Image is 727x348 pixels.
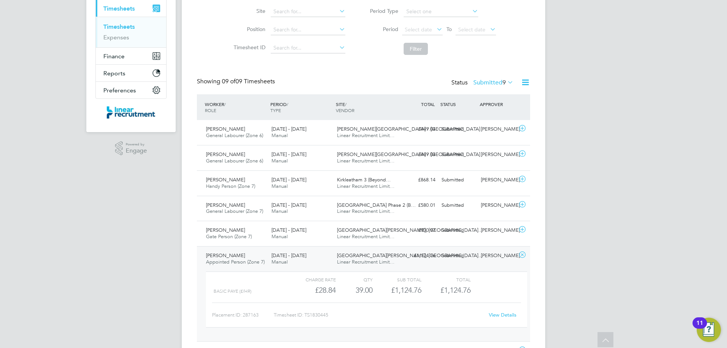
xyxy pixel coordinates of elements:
[399,148,438,161] div: £449.04
[271,132,288,139] span: Manual
[458,26,485,33] span: Select date
[478,199,517,212] div: [PERSON_NAME]
[399,199,438,212] div: £580.01
[336,107,354,113] span: VENDOR
[287,275,336,284] div: Charge rate
[336,275,373,284] div: QTY
[337,202,416,208] span: [GEOGRAPHIC_DATA] Phase 2 (B…
[271,176,306,183] span: [DATE] - [DATE]
[478,174,517,186] div: [PERSON_NAME]
[438,224,478,237] div: Submitted
[206,202,245,208] span: [PERSON_NAME]
[337,132,395,139] span: Linear Recruitment Limit…
[206,252,245,259] span: [PERSON_NAME]
[478,123,517,136] div: [PERSON_NAME]
[271,252,306,259] span: [DATE] - [DATE]
[287,284,336,297] div: £28.84
[438,250,478,262] div: Submitted
[115,141,147,156] a: Powered byEngage
[270,107,281,113] span: TYPE
[478,250,517,262] div: [PERSON_NAME]
[206,227,245,233] span: [PERSON_NAME]
[399,224,438,237] div: £900.97
[337,259,395,265] span: Linear Recruitment Limit…
[206,158,263,164] span: General Labourer (Zone 6)
[337,126,480,132] span: [PERSON_NAME][GEOGRAPHIC_DATA] / [GEOGRAPHIC_DATA]
[438,174,478,186] div: Submitted
[271,158,288,164] span: Manual
[103,87,136,94] span: Preferences
[271,227,306,233] span: [DATE] - [DATE]
[337,183,395,189] span: Linear Recruitment Limit…
[214,289,251,294] span: BASIC PAYE (£/HR)
[271,126,306,132] span: [DATE] - [DATE]
[212,309,274,321] div: Placement ID: 287163
[103,5,135,12] span: Timesheets
[399,174,438,186] div: £868.14
[337,151,480,158] span: [PERSON_NAME][GEOGRAPHIC_DATA] / [GEOGRAPHIC_DATA]
[231,44,265,51] label: Timesheet ID
[478,97,517,111] div: APPROVER
[337,176,391,183] span: Kirkleatham 3 (Beyond…
[438,123,478,136] div: Submitted
[345,101,346,107] span: /
[438,199,478,212] div: Submitted
[96,65,166,81] button: Reports
[271,259,288,265] span: Manual
[336,284,373,297] div: 39.00
[107,106,155,119] img: linearrecruitment-logo-retina.png
[206,132,263,139] span: General Labourer (Zone 6)
[696,323,703,333] div: 11
[440,286,471,295] span: £1,124.76
[205,107,216,113] span: ROLE
[271,208,288,214] span: Manual
[206,183,255,189] span: Handy Person (Zone 7)
[96,48,166,64] button: Finance
[206,208,263,214] span: General Labourer (Zone 7)
[404,6,478,17] input: Select one
[271,233,288,240] span: Manual
[404,43,428,55] button: Filter
[438,97,478,111] div: STATUS
[126,141,147,148] span: Powered by
[337,252,483,259] span: [GEOGRAPHIC_DATA][PERSON_NAME], [GEOGRAPHIC_DATA]…
[697,318,721,342] button: Open Resource Center, 11 new notifications
[96,82,166,98] button: Preferences
[373,284,421,297] div: £1,124.76
[231,8,265,14] label: Site
[373,275,421,284] div: Sub Total
[268,97,334,117] div: PERIOD
[421,275,470,284] div: Total
[206,259,265,265] span: Appointed Person (Zone 7)
[271,202,306,208] span: [DATE] - [DATE]
[337,208,395,214] span: Linear Recruitment Limit…
[337,158,395,164] span: Linear Recruitment Limit…
[103,53,125,60] span: Finance
[103,23,135,30] a: Timesheets
[287,101,288,107] span: /
[438,148,478,161] div: Submitted
[502,79,506,86] span: 9
[126,148,147,154] span: Engage
[421,101,435,107] span: TOTAL
[206,176,245,183] span: [PERSON_NAME]
[222,78,275,85] span: 09 Timesheets
[364,26,398,33] label: Period
[473,79,513,86] label: Submitted
[337,227,483,233] span: [GEOGRAPHIC_DATA][PERSON_NAME], [GEOGRAPHIC_DATA]…
[489,312,516,318] a: View Details
[271,43,345,53] input: Search for...
[274,309,484,321] div: Timesheet ID: TS1830445
[478,224,517,237] div: [PERSON_NAME]
[222,78,236,85] span: 09 of
[405,26,432,33] span: Select date
[364,8,398,14] label: Period Type
[271,25,345,35] input: Search for...
[444,24,454,34] span: To
[451,78,515,88] div: Status
[206,233,252,240] span: Gate Person (Zone 7)
[224,101,226,107] span: /
[399,250,438,262] div: £1,124.76
[103,34,129,41] a: Expenses
[271,6,345,17] input: Search for...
